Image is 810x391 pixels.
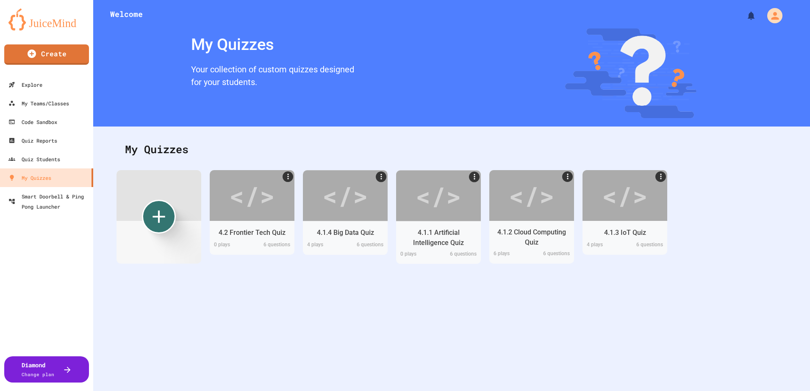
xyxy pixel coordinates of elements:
[376,171,386,182] a: More
[4,44,89,65] a: Create
[655,171,666,182] a: More
[8,191,90,212] div: Smart Doorbell & Ping Pong Launcher
[4,356,89,383] button: DiamondChange plan
[8,80,42,90] div: Explore
[187,28,358,61] div: My Quizzes
[604,228,646,238] div: 4.1.3 IoT Quiz
[740,320,802,356] iframe: chat widget
[22,371,54,377] span: Change plan
[283,171,293,182] a: More
[625,241,667,251] div: 6 questions
[438,250,481,259] div: 6 questions
[322,176,368,215] div: </>
[565,28,697,118] img: banner-image-my-quizzes.png
[489,250,532,259] div: 6 play s
[416,176,461,215] div: </>
[602,176,648,215] div: </>
[317,228,374,238] div: 4.1.4 Big Data Quiz
[8,173,51,183] div: My Quizzes
[496,227,568,248] div: 4.1.2 Cloud Computing Quiz
[210,241,252,251] div: 0 play s
[252,241,294,251] div: 6 questions
[583,241,625,251] div: 4 play s
[396,250,438,259] div: 0 play s
[8,154,60,164] div: Quiz Students
[22,361,54,378] div: Diamond
[219,228,286,238] div: 4.2 Frontier Tech Quiz
[187,61,358,93] div: Your collection of custom quizzes designed for your students.
[303,241,345,251] div: 4 play s
[117,133,787,166] div: My Quizzes
[532,250,574,259] div: 6 questions
[8,98,69,108] div: My Teams/Classes
[758,6,785,25] div: My Account
[509,176,555,215] div: </>
[730,8,758,23] div: My Notifications
[774,357,802,383] iframe: chat widget
[8,117,57,127] div: Code Sandbox
[469,171,480,182] a: More
[229,176,275,215] div: </>
[8,8,85,30] img: logo-orange.svg
[562,171,573,182] a: More
[345,241,388,251] div: 6 questions
[142,200,176,234] div: Create new
[402,227,474,248] div: 4.1.1 Artificial Intelligence Quiz
[8,135,57,146] div: Quiz Reports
